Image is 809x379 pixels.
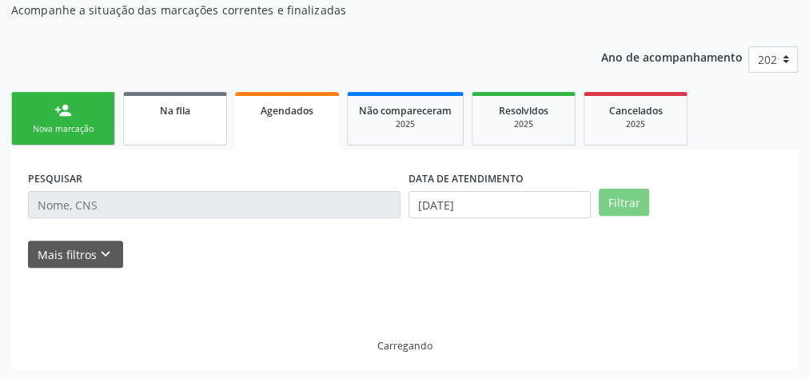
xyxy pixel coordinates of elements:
span: Na fila [160,104,190,118]
div: 2025 [359,118,452,130]
span: Resolvidos [499,104,548,118]
p: Ano de acompanhamento [601,46,743,66]
div: 2025 [484,118,564,130]
i: keyboard_arrow_down [97,245,114,263]
div: 2025 [596,118,675,130]
button: Filtrar [599,189,649,216]
input: Nome, CNS [28,191,401,218]
div: Carregando [377,339,432,353]
div: Nova marcação [23,123,103,135]
input: Selecione um intervalo [408,191,591,218]
span: Agendados [261,104,313,118]
p: Acompanhe a situação das marcações correntes e finalizadas [11,2,562,18]
label: PESQUISAR [28,166,82,191]
button: Mais filtroskeyboard_arrow_down [28,241,123,269]
div: person_add [54,102,72,119]
span: Cancelados [609,104,663,118]
label: DATA DE ATENDIMENTO [408,166,524,191]
span: Não compareceram [359,104,452,118]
